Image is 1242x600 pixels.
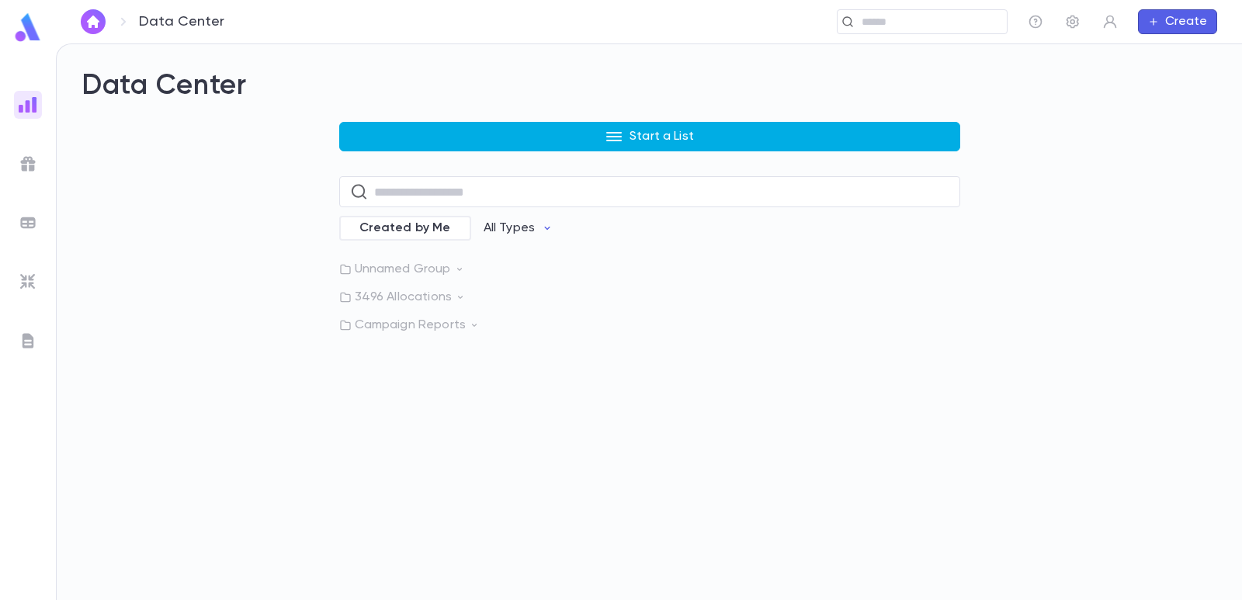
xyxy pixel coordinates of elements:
[339,122,960,151] button: Start a List
[339,216,471,241] div: Created by Me
[19,95,37,114] img: reports_gradient.dbe2566a39951672bc459a78b45e2f92.svg
[84,16,102,28] img: home_white.a664292cf8c1dea59945f0da9f25487c.svg
[19,213,37,232] img: batches_grey.339ca447c9d9533ef1741baa751efc33.svg
[339,262,960,277] p: Unnamed Group
[1138,9,1217,34] button: Create
[12,12,43,43] img: logo
[139,13,224,30] p: Data Center
[19,331,37,350] img: letters_grey.7941b92b52307dd3b8a917253454ce1c.svg
[339,317,960,333] p: Campaign Reports
[484,220,535,236] p: All Types
[471,213,566,243] button: All Types
[339,290,960,305] p: 3496 Allocations
[19,154,37,173] img: campaigns_grey.99e729a5f7ee94e3726e6486bddda8f1.svg
[630,129,694,144] p: Start a List
[19,272,37,291] img: imports_grey.530a8a0e642e233f2baf0ef88e8c9fcb.svg
[82,69,1217,103] h2: Data Center
[350,220,460,236] span: Created by Me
